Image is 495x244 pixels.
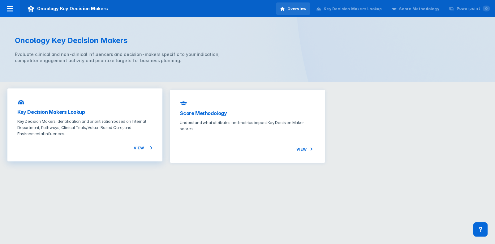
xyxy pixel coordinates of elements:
[15,36,240,45] h1: Oncology Key Decision Makers
[287,6,307,12] div: Overview
[7,88,162,161] a: Key Decision Makers LookupKey Decision Makers identification and prioritization based on Internal...
[388,2,443,15] a: Score Methodology
[399,6,439,12] div: Score Methodology
[483,6,490,11] span: 0
[134,144,153,152] span: View
[170,90,325,163] a: Score MethodologyUnderstand what attributes and metrics impact Key Decision Maker scoresView
[324,6,382,12] div: Key Decision Makers Lookup
[17,108,153,116] h3: Key Decision Makers Lookup
[15,51,240,64] div: Evaluate clinical and non-clinical influencers and decision-makers specific to your indication, c...
[457,6,490,11] div: Powerpoint
[17,118,153,137] p: Key Decision Makers identification and prioritization based on Internal Department, Pathways, Cli...
[312,2,385,15] a: Key Decision Makers Lookup
[473,222,488,237] div: Contact Support
[180,119,315,132] p: Understand what attributes and metrics impact Key Decision Maker scores
[180,109,315,117] h3: Score Methodology
[276,2,310,15] a: Overview
[296,145,315,153] span: View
